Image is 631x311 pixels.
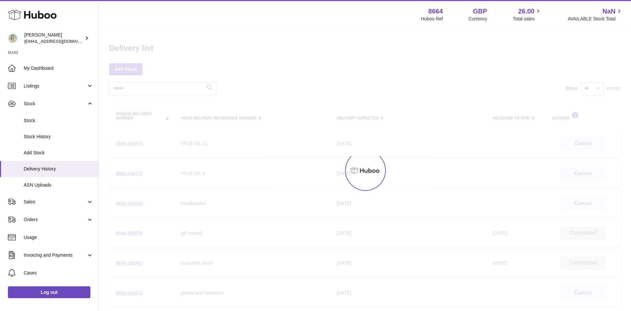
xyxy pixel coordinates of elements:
span: Add Stock [24,150,93,156]
a: NaN AVAILABLE Stock Total [568,7,623,22]
span: Listings [24,83,86,89]
span: My Dashboard [24,65,93,71]
span: Usage [24,234,93,241]
span: Cases [24,270,93,276]
div: Currency [469,16,487,22]
a: Log out [8,286,90,298]
span: Stock [24,117,93,124]
strong: 8664 [428,7,443,16]
span: Sales [24,199,86,205]
span: Stock History [24,134,93,140]
span: Delivery History [24,166,93,172]
img: internalAdmin-8664@internal.huboo.com [8,33,18,43]
span: NaN [602,7,616,16]
span: 26.00 [518,7,534,16]
a: 26.00 Total sales [513,7,542,22]
div: Huboo Ref [421,16,443,22]
span: ASN Uploads [24,182,93,188]
span: Invoicing and Payments [24,252,86,258]
strong: GBP [473,7,487,16]
span: Stock [24,101,86,107]
span: Total sales [513,16,542,22]
span: Orders [24,217,86,223]
span: [EMAIL_ADDRESS][DOMAIN_NAME] [24,39,97,44]
div: [PERSON_NAME] [24,32,83,44]
span: AVAILABLE Stock Total [568,16,623,22]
